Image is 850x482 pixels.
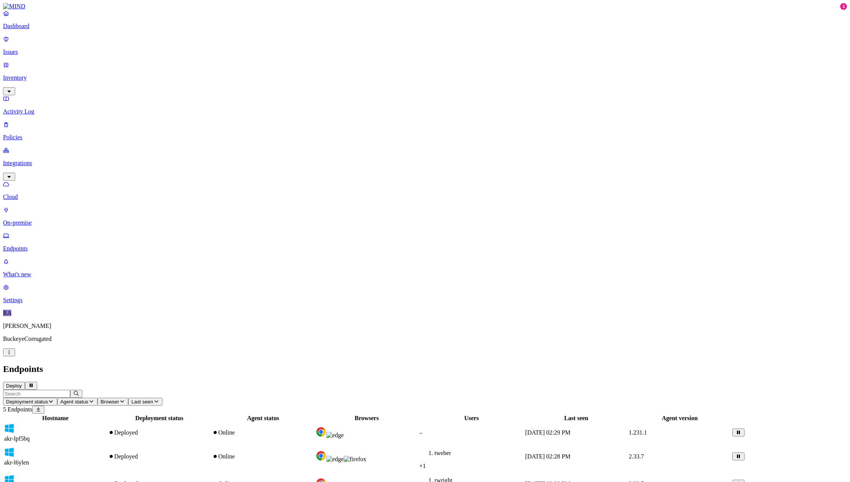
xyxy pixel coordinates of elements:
div: Last seen [525,415,627,422]
img: chrome [316,450,326,461]
span: 2.33.7 [629,453,644,460]
p: What's new [3,271,847,278]
span: [DATE] 02:29 PM [525,429,570,436]
img: edge [326,432,344,439]
span: 5 Endpoints [3,406,32,413]
a: Dashboard [3,10,847,30]
div: Browsers [316,415,418,422]
div: 3 [840,3,847,10]
a: Cloud [3,181,847,200]
a: Policies [3,121,847,141]
img: edge [326,456,344,463]
span: Deployed [114,429,138,436]
p: Integrations [3,160,847,167]
p: Activity Log [3,108,847,115]
span: 1.231.1 [629,429,647,436]
a: Activity Log [3,95,847,115]
p: Settings [3,297,847,304]
p: Dashboard [3,23,847,30]
a: Issues [3,36,847,55]
div: Agent status [212,415,314,422]
p: Policies [3,134,847,141]
a: What's new [3,258,847,278]
span: Deployment status [6,399,48,405]
div: Hostname [4,415,107,422]
div: Deployment status [108,415,211,422]
a: Settings [3,284,847,304]
p: Cloud [3,194,847,200]
span: tweber [434,450,451,456]
p: Inventory [3,74,847,81]
img: windows [4,423,15,434]
p: Issues [3,49,847,55]
p: On-premise [3,219,847,226]
img: firefox [344,456,367,463]
img: MIND [3,3,25,10]
span: akr-l6ylen [4,459,29,466]
span: Deployed [114,453,138,460]
button: Deploy [3,382,25,390]
a: Integrations [3,147,847,180]
span: akr-lpf5bq [4,435,30,442]
a: On-premise [3,206,847,226]
span: – [419,429,422,436]
h2: Endpoints [3,364,847,374]
a: Endpoints [3,232,847,252]
div: Online [212,453,314,460]
a: Inventory [3,61,847,94]
p: [PERSON_NAME] [3,323,847,329]
span: [DATE] 02:28 PM [525,453,570,460]
span: Agent status [60,399,88,405]
span: Browser [101,399,119,405]
a: MIND [3,3,847,10]
img: windows [4,447,15,458]
span: Last seen [131,399,153,405]
div: Users [419,415,524,422]
span: + 1 [419,463,426,469]
img: chrome [316,427,326,437]
input: Search [3,390,70,398]
div: Agent version [629,415,731,422]
p: BuckeyeCorrugated [3,336,847,342]
span: RA [3,310,11,316]
div: Online [212,429,314,436]
p: Endpoints [3,245,847,252]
